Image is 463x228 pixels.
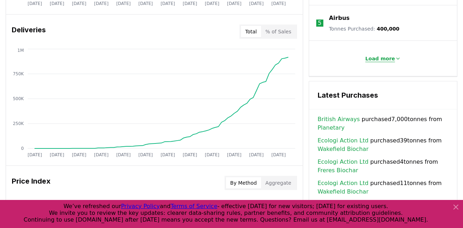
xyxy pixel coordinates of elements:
tspan: [DATE] [205,152,220,157]
tspan: [DATE] [161,1,175,6]
tspan: [DATE] [139,152,153,157]
tspan: [DATE] [249,152,264,157]
span: purchased 11 tonnes from [318,179,448,196]
tspan: [DATE] [94,1,109,6]
h3: Latest Purchases [318,90,448,101]
tspan: [DATE] [161,152,175,157]
p: Load more [365,55,395,62]
h3: Deliveries [12,25,46,39]
a: Ecologi Action Ltd [318,136,368,145]
a: Planetary [318,124,345,132]
button: Total [241,26,261,37]
span: 400,000 [377,26,399,32]
tspan: [DATE] [72,1,86,6]
tspan: [DATE] [205,1,220,6]
h3: Price Index [12,176,50,190]
tspan: [DATE] [271,1,286,6]
tspan: [DATE] [28,152,42,157]
p: 5 [318,19,322,27]
tspan: [DATE] [139,1,153,6]
tspan: 250K [13,121,24,126]
tspan: [DATE] [50,1,64,6]
tspan: [DATE] [183,152,197,157]
tspan: [DATE] [94,152,109,157]
button: Aggregate [261,177,296,189]
tspan: [DATE] [249,1,264,6]
a: Wakefield Biochar [318,188,368,196]
span: purchased 39 tonnes from [318,136,448,153]
button: By Method [226,177,261,189]
tspan: [DATE] [227,1,242,6]
button: % of Sales [261,26,296,37]
tspan: [DATE] [227,152,242,157]
a: Wakefield Biochar [318,145,368,153]
a: Airbus [329,14,350,22]
tspan: 1M [17,48,24,53]
tspan: [DATE] [183,1,197,6]
tspan: [DATE] [72,152,86,157]
tspan: 0 [21,146,24,151]
span: purchased 7,000 tonnes from [318,115,448,132]
a: Ecologi Action Ltd [318,179,368,188]
p: Tonnes Purchased : [329,25,399,32]
tspan: $1.4K [11,199,24,204]
tspan: 500K [13,96,24,101]
tspan: 750K [13,71,24,76]
a: Freres Biochar [318,166,358,175]
a: British Airways [318,115,360,124]
tspan: [DATE] [116,1,131,6]
tspan: [DATE] [50,152,64,157]
tspan: [DATE] [116,152,131,157]
button: Load more [360,51,407,66]
tspan: [DATE] [271,152,286,157]
a: Ecologi Action Ltd [318,158,368,166]
span: purchased 4 tonnes from [318,158,448,175]
tspan: [DATE] [28,1,42,6]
